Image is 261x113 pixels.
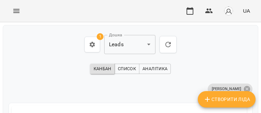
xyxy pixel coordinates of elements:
span: Список [118,65,136,73]
button: Menu [8,3,25,19]
span: UA [243,7,250,14]
span: Аналітика [142,65,167,73]
button: Канбан [90,64,115,74]
span: Канбан [94,65,111,73]
button: Аналітика [139,64,171,74]
div: Leads [104,35,155,54]
span: 1 [97,33,104,40]
img: avatar_s.png [224,6,233,16]
button: Список [114,64,139,74]
span: Створити Ліда [203,95,250,103]
p: [PERSON_NAME] [212,86,241,92]
div: [PERSON_NAME] [208,84,252,95]
button: Створити Ліда [198,91,256,108]
button: UA [240,4,253,17]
